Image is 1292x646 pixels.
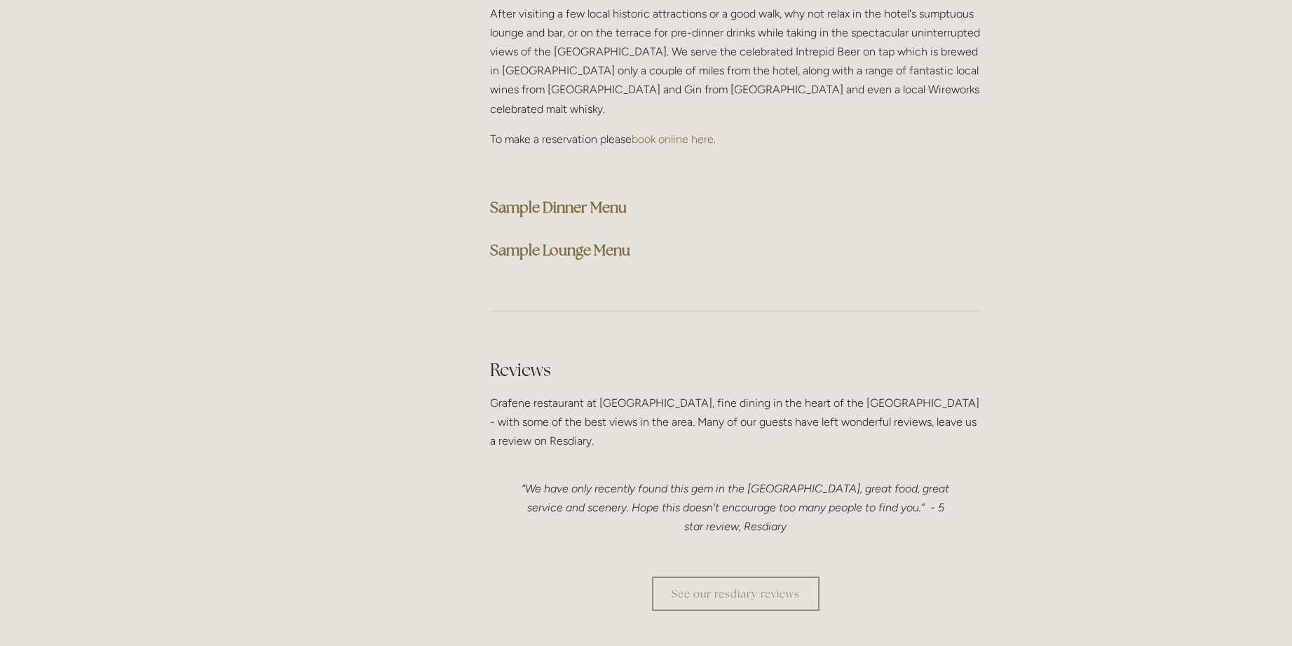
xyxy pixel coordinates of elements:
p: Grafene restaurant at [GEOGRAPHIC_DATA], fine dining in the heart of the [GEOGRAPHIC_DATA] - with... [490,393,981,451]
a: See our resdiary reviews [652,577,820,611]
h2: Reviews [490,358,981,382]
a: book online here [632,133,714,146]
a: Sample Dinner Menu [490,198,627,217]
a: Sample Lounge Menu [490,241,630,260]
p: After visiting a few local historic attractions or a good walk, why not relax in the hotel's sump... [490,4,981,119]
p: To make a reservation please . [490,130,981,149]
p: “We have only recently found this gem in the [GEOGRAPHIC_DATA], great food, great service and sce... [518,479,953,537]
